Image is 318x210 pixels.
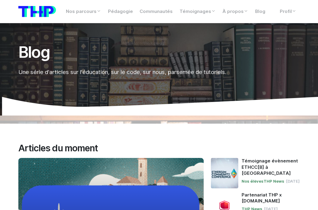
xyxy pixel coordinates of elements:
a: Profil [276,6,300,17]
a: Nos parcours [63,6,105,17]
a: Témoignage évènement ETHCC[8] à [GEOGRAPHIC_DATA] [242,158,300,177]
h1: Blog [18,44,228,61]
span: Nos élèves [242,178,264,184]
a: Témoignages [176,6,219,17]
p: Une série d'articles sur l'éducation, sur le code, sur nous, parsemée de tutoriels. [18,68,228,76]
a: Partenariat THP x [DOMAIN_NAME] [242,192,300,204]
a: Communautés [136,6,176,17]
h2: Articles du moment [18,143,300,153]
a: À propos [219,6,252,17]
a: Pédagogie [105,6,137,17]
span: THP News [264,178,284,184]
img: logo [18,6,56,17]
a: Blog [252,6,269,17]
img: Témoignage évènement ETHCC[8] à Cannes [211,158,238,188]
span: [DATE] [286,178,300,184]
